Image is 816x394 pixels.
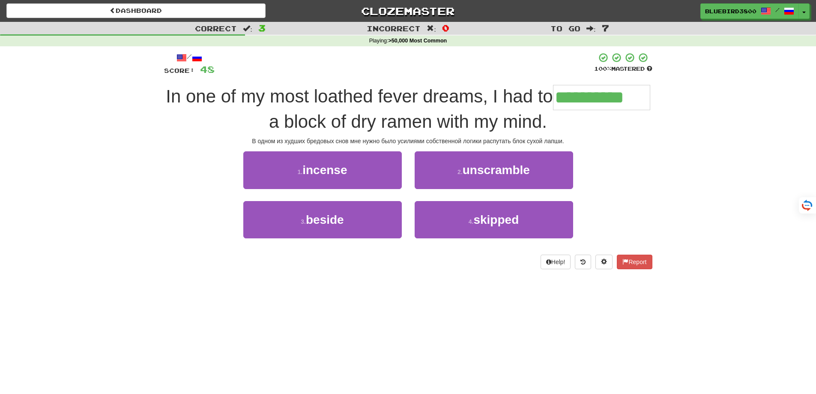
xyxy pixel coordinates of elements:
[243,151,402,189] button: 1.incense
[164,52,215,63] div: /
[469,218,474,225] small: 4 .
[388,38,447,44] strong: >50,000 Most Common
[457,168,463,175] small: 2 .
[427,25,436,32] span: :
[415,151,573,189] button: 2.unscramble
[164,67,195,74] span: Score:
[195,24,237,33] span: Correct
[594,65,652,73] div: Mastered
[473,213,519,226] span: skipped
[200,64,215,75] span: 48
[278,3,538,18] a: Clozemaster
[617,255,652,269] button: Report
[550,24,580,33] span: To go
[442,23,449,33] span: 0
[164,137,652,145] div: В одном из худших бредовых снов мне нужно было усилиями собственной логики распутать блок сухой л...
[367,24,421,33] span: Incorrect
[575,255,591,269] button: Round history (alt+y)
[301,218,306,225] small: 3 .
[586,25,596,32] span: :
[705,7,756,15] span: BlueBird3800
[700,3,799,19] a: BlueBird3800 /
[243,25,252,32] span: :
[463,163,530,177] span: unscramble
[415,201,573,238] button: 4.skipped
[166,86,553,106] span: In one of my most loathed fever dreams, I had to
[298,168,303,175] small: 1 .
[775,7,780,13] span: /
[306,213,344,226] span: beside
[258,23,266,33] span: 3
[302,163,347,177] span: incense
[269,111,547,132] span: a block of dry ramen with my mind.
[541,255,571,269] button: Help!
[602,23,609,33] span: 7
[6,3,266,18] a: Dashboard
[243,201,402,238] button: 3.beside
[594,65,611,72] span: 100 %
